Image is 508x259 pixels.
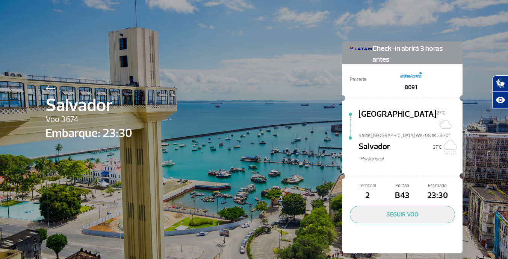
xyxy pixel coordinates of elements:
span: Check-in abrirá 3 horas antes [372,41,455,65]
span: *Horáro local [358,155,463,163]
span: 27°C [437,110,446,116]
button: Abrir tradutor de língua de sinais. [492,75,508,92]
span: B43 [385,189,420,202]
span: 8091 [400,83,422,92]
span: Parceria: [350,76,367,83]
span: Salvador [358,140,390,155]
img: Sol com muitas nuvens [437,116,452,131]
button: Abrir recursos assistivos. [492,92,508,108]
span: Portão [385,182,420,189]
span: Terminal [350,182,385,189]
img: Chuvoso [442,140,457,155]
span: [GEOGRAPHIC_DATA] [358,108,437,132]
span: Salvador [45,92,132,119]
button: SEGUIR VOO [350,206,455,223]
span: Estimado [420,182,455,189]
span: 23:30 [420,189,455,202]
span: Sai de [GEOGRAPHIC_DATA] We/08 às 23:30* [358,132,463,137]
span: 2 [350,189,385,202]
span: Voo 3674 [45,113,132,126]
div: Plugin de acessibilidade da Hand Talk. [492,75,508,108]
span: Embarque: 23:30 [45,124,132,142]
span: 27°C [433,144,442,150]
